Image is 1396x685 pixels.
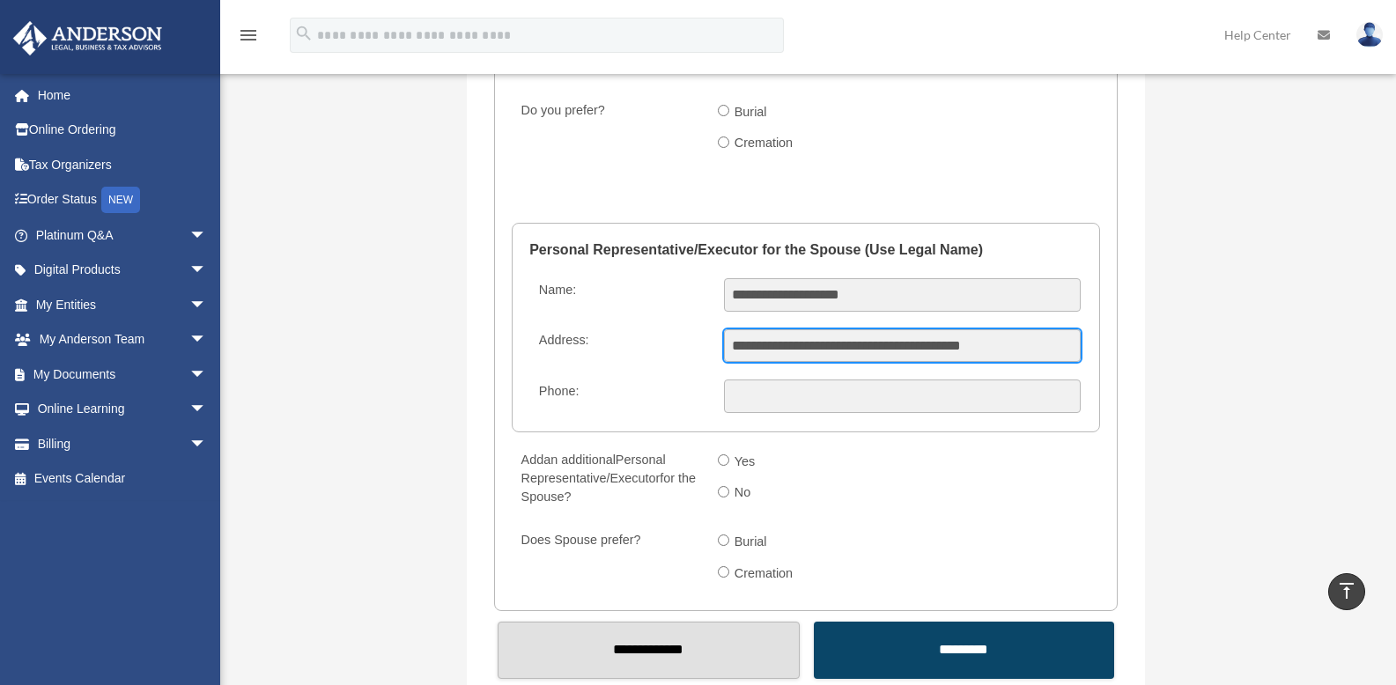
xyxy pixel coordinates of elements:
div: NEW [101,187,140,213]
label: Burial [729,99,774,127]
img: User Pic [1356,22,1383,48]
span: arrow_drop_down [189,426,225,462]
span: arrow_drop_down [189,357,225,393]
a: Events Calendar [12,461,233,497]
a: My Entitiesarrow_drop_down [12,287,233,322]
span: arrow_drop_down [189,322,225,358]
label: Address: [531,329,710,363]
a: Home [12,77,233,113]
label: Name: [531,278,710,312]
a: Digital Productsarrow_drop_down [12,253,233,288]
label: Add for the Spouse? [513,448,704,511]
span: arrow_drop_down [189,287,225,323]
label: Cremation [729,560,801,588]
span: arrow_drop_down [189,253,225,289]
i: vertical_align_top [1336,580,1357,601]
i: search [294,24,314,43]
a: Billingarrow_drop_down [12,426,233,461]
i: menu [238,25,259,46]
label: Do you prefer? [513,99,704,161]
a: My Anderson Teamarrow_drop_down [12,322,233,357]
a: Platinum Q&Aarrow_drop_down [12,217,233,253]
legend: Personal Representative/Executor for the Spouse (Use Legal Name) [529,224,1082,276]
span: an additional [543,453,616,467]
span: Personal Representative/Executor [521,453,666,485]
a: Order StatusNEW [12,182,233,218]
label: Does Spouse prefer? [513,528,704,591]
a: My Documentsarrow_drop_down [12,357,233,392]
a: menu [238,31,259,46]
a: vertical_align_top [1328,573,1365,610]
label: Yes [729,448,763,476]
label: Cremation [729,129,801,158]
span: arrow_drop_down [189,217,225,254]
span: arrow_drop_down [189,392,225,428]
a: Online Ordering [12,113,233,148]
img: Anderson Advisors Platinum Portal [8,21,167,55]
a: Tax Organizers [12,147,233,182]
label: Phone: [531,379,710,413]
label: No [729,479,758,507]
label: Burial [729,528,774,556]
a: Online Learningarrow_drop_down [12,392,233,427]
